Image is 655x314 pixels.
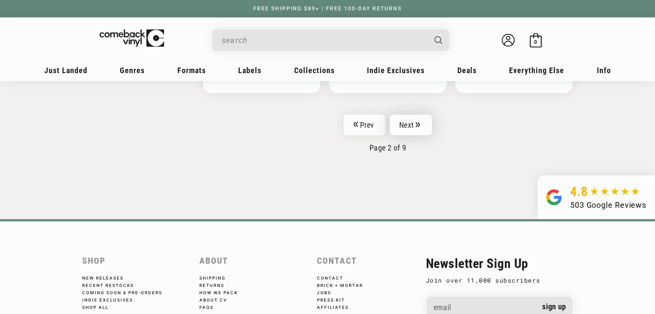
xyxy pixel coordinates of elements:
img: Group.svg [546,184,562,210]
img: star5.svg [590,187,639,196]
p: Page 2 of 9 [203,143,573,152]
nav: Pagination [203,114,573,152]
a: Jobs [317,288,343,295]
span: Indie Exclusives [367,66,425,75]
span: Labels [238,66,261,75]
a: About CV [199,295,239,302]
span: 4.8 [570,184,588,199]
a: Next [390,114,432,135]
span: 0 [534,39,537,45]
a: Contact [317,275,355,280]
a: Returns [199,280,236,288]
span: Collections [294,66,335,75]
h2: About [199,256,308,265]
div: 503 Google Reviews [570,199,646,210]
h2: Contact [317,256,426,265]
a: Press Kit [317,295,357,302]
input: When autocomplete results are available use up and down arrows to review and enter to select [222,31,426,49]
span: Everything Else [509,66,564,75]
button: Search [427,29,450,51]
a: Prev [344,114,385,135]
span: Formats [177,66,206,75]
span: Genres [120,66,145,75]
a: How We Pack [199,288,249,295]
span: Info [597,66,611,75]
span: Deals [457,66,477,75]
a: FREE SHIPPING $89+ | FREE 100-DAY RETURNS [245,6,410,12]
p: Join over 11,000 subscribers [426,275,573,285]
a: Shipping [199,275,237,280]
a: FAQs [199,302,225,310]
h2: Newsletter Sign Up [426,256,573,271]
a: Brick + Mortar [317,280,375,288]
span: Just Landed [44,66,87,75]
div: Search [212,29,449,51]
a: Affiliates [317,302,360,310]
a: 4.8 503 Google Reviews [537,175,655,219]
